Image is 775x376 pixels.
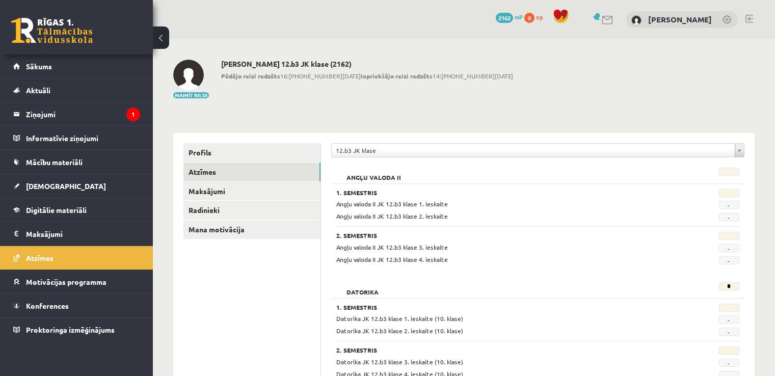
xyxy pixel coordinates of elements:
span: Digitālie materiāli [26,205,87,214]
h3: 1. Semestris [336,189,670,196]
span: - [719,244,739,252]
a: Rīgas 1. Tālmācības vidusskola [11,18,93,43]
legend: Ziņojumi [26,102,140,126]
a: 2162 mP [496,13,523,21]
a: Konferences [13,294,140,317]
span: Datorika JK 12.b3 klase 1. ieskaite (10. klase) [336,314,463,323]
span: - [719,359,739,367]
span: Sākums [26,62,52,71]
span: Datorika JK 12.b3 klase 3. ieskaite (10. klase) [336,358,463,366]
span: 0 [524,13,535,23]
span: Konferences [26,301,69,310]
h3: 2. Semestris [336,232,670,239]
h2: [PERSON_NAME] 12.b3 JK klase (2162) [221,60,513,68]
span: Atzīmes [26,253,54,262]
span: Angļu valoda II JK 12.b3 klase 4. ieskaite [336,255,448,263]
span: Motivācijas programma [26,277,106,286]
a: Motivācijas programma [13,270,140,293]
b: Pēdējo reizi redzēts [221,72,280,80]
h2: Angļu valoda II [336,168,411,178]
legend: Informatīvie ziņojumi [26,126,140,150]
img: Raivo Rutks [631,15,642,25]
a: Digitālie materiāli [13,198,140,222]
i: 1 [126,108,140,121]
a: Mācību materiāli [13,150,140,174]
span: 16:[PHONE_NUMBER][DATE] 14:[PHONE_NUMBER][DATE] [221,71,513,80]
span: 2162 [496,13,513,23]
legend: Maksājumi [26,222,140,246]
span: xp [536,13,543,21]
a: Radinieki [183,201,320,220]
a: Mana motivācija [183,220,320,239]
span: Aktuāli [26,86,50,95]
a: Ziņojumi1 [13,102,140,126]
h3: 2. Semestris [336,346,670,354]
span: Mācību materiāli [26,157,83,167]
a: 0 xp [524,13,548,21]
span: Proktoringa izmēģinājums [26,325,115,334]
span: Angļu valoda II JK 12.b3 klase 1. ieskaite [336,200,448,208]
b: Iepriekšējo reizi redzēts [361,72,433,80]
span: - [719,201,739,209]
a: Aktuāli [13,78,140,102]
a: Maksājumi [13,222,140,246]
a: Proktoringa izmēģinājums [13,318,140,341]
a: Atzīmes [183,163,320,181]
a: 12.b3 JK klase [332,144,744,157]
a: Profils [183,143,320,162]
a: Atzīmes [13,246,140,270]
span: - [719,213,739,221]
span: mP [515,13,523,21]
img: Raivo Rutks [173,60,204,90]
span: [DEMOGRAPHIC_DATA] [26,181,106,191]
button: Mainīt bildi [173,92,209,98]
span: 12.b3 JK klase [336,144,731,157]
a: [PERSON_NAME] [648,14,712,24]
span: - [719,256,739,264]
span: - [719,315,739,324]
a: Maksājumi [183,182,320,201]
a: Informatīvie ziņojumi [13,126,140,150]
a: [DEMOGRAPHIC_DATA] [13,174,140,198]
span: Angļu valoda II JK 12.b3 klase 3. ieskaite [336,243,448,251]
a: Sākums [13,55,140,78]
span: Datorika JK 12.b3 klase 2. ieskaite (10. klase) [336,327,463,335]
span: - [719,328,739,336]
h3: 1. Semestris [336,304,670,311]
h2: Datorika [336,282,389,292]
span: Angļu valoda II JK 12.b3 klase 2. ieskaite [336,212,448,220]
